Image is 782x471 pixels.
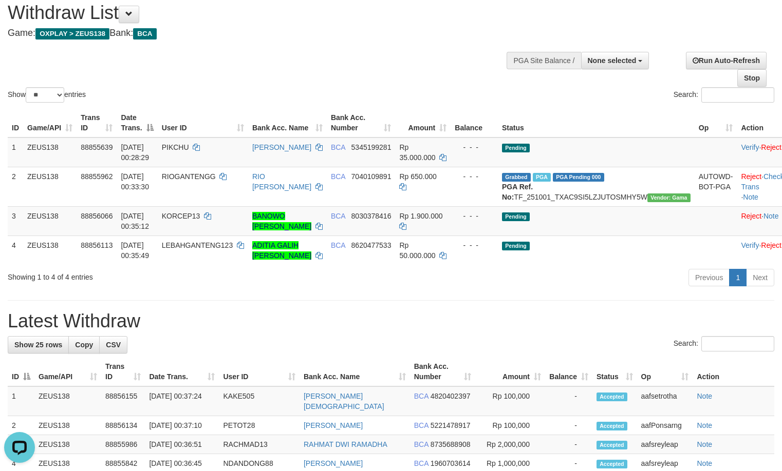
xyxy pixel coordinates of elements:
td: aafPonsarng [637,416,693,435]
th: Status [498,108,695,138]
td: 4 [8,235,23,265]
th: ID: activate to sort column descending [8,357,34,386]
button: None selected [581,52,649,69]
a: Verify [741,143,759,151]
td: ZEUS138 [23,206,77,235]
th: User ID: activate to sort column ascending [158,108,248,138]
span: Pending [502,212,530,221]
span: BCA [414,440,429,448]
span: Vendor URL: https://trx31.1velocity.biz [647,193,691,202]
td: ZEUS138 [23,138,77,167]
span: BCA [331,241,345,249]
span: BCA [331,172,345,181]
label: Show entries [8,87,86,103]
span: Copy 1960703614 to clipboard [431,459,471,467]
h1: Latest Withdraw [8,311,774,331]
span: Copy 8620477533 to clipboard [351,241,392,249]
td: 3 [8,206,23,235]
span: BCA [414,392,429,400]
span: Copy 5345199281 to clipboard [351,143,392,151]
span: [DATE] 00:35:12 [121,212,149,230]
th: Trans ID: activate to sort column ascending [77,108,117,138]
span: CSV [106,341,121,349]
span: BCA [331,143,345,151]
a: Note [697,392,712,400]
span: [DATE] 00:33:30 [121,172,149,191]
select: Showentries [26,87,64,103]
td: Rp 100,000 [475,416,545,435]
span: KORCEP13 [162,212,200,220]
a: Run Auto-Refresh [686,52,767,69]
button: Open LiveChat chat widget [4,4,35,35]
th: Bank Acc. Number: activate to sort column ascending [410,357,475,386]
h1: Withdraw List [8,3,511,23]
td: AUTOWD-BOT-PGA [695,167,737,206]
b: PGA Ref. No: [502,183,533,201]
span: Copy 8030378416 to clipboard [351,212,392,220]
a: RAHMAT DWI RAMADHA [304,440,387,448]
a: 1 [729,269,747,286]
th: ID [8,108,23,138]
span: RIOGANTENGG [162,172,216,181]
a: Note [697,440,712,448]
td: 1 [8,138,23,167]
span: Copy [75,341,93,349]
a: Reject [761,143,781,151]
th: Bank Acc. Name: activate to sort column ascending [300,357,410,386]
span: None selected [588,56,637,65]
span: BCA [414,459,429,467]
div: PGA Site Balance / [507,52,581,69]
span: Show 25 rows [14,341,62,349]
td: Rp 2,000,000 [475,435,545,454]
span: Rp 650.000 [399,172,436,181]
div: Showing 1 to 4 of 4 entries [8,268,318,282]
th: Bank Acc. Number: activate to sort column ascending [327,108,396,138]
span: OXPLAY > ZEUS138 [35,28,109,40]
span: 88856113 [81,241,113,249]
span: Rp 35.000.000 [399,143,435,162]
a: Note [743,193,758,201]
span: Copy 5221478917 to clipboard [431,421,471,429]
span: 88855962 [81,172,113,181]
input: Search: [701,87,774,103]
th: Game/API: activate to sort column ascending [34,357,101,386]
span: Pending [502,242,530,250]
td: [DATE] 00:36:51 [145,435,219,454]
td: PETOT28 [219,416,300,435]
th: Status: activate to sort column ascending [592,357,637,386]
span: Pending [502,144,530,152]
a: RIO [PERSON_NAME] [252,172,311,191]
span: [DATE] 00:35:49 [121,241,149,260]
a: [PERSON_NAME] [304,421,363,429]
th: Amount: activate to sort column ascending [475,357,545,386]
td: 1 [8,386,34,416]
div: - - - [455,240,494,250]
td: ZEUS138 [34,416,101,435]
a: Copy [68,336,100,354]
a: CSV [99,336,127,354]
a: Reject [741,212,761,220]
span: Rp 1.900.000 [399,212,442,220]
a: ADITIA GALIH [PERSON_NAME] [252,241,311,260]
a: Show 25 rows [8,336,69,354]
td: 2 [8,416,34,435]
td: - [545,435,592,454]
span: PIKCHU [162,143,189,151]
a: Reject [761,241,781,249]
th: Op: activate to sort column ascending [637,357,693,386]
td: ZEUS138 [23,167,77,206]
div: - - - [455,171,494,182]
td: 88855986 [101,435,145,454]
td: KAKE505 [219,386,300,416]
span: Copy 4820402397 to clipboard [431,392,471,400]
td: [DATE] 00:37:10 [145,416,219,435]
span: PGA Pending [553,173,604,182]
th: Balance [451,108,498,138]
td: 88856134 [101,416,145,435]
span: 88856066 [81,212,113,220]
span: LEBAHGANTENG123 [162,241,233,249]
th: User ID: activate to sort column ascending [219,357,300,386]
h4: Game: Bank: [8,28,511,38]
a: Note [764,212,779,220]
a: Note [697,421,712,429]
